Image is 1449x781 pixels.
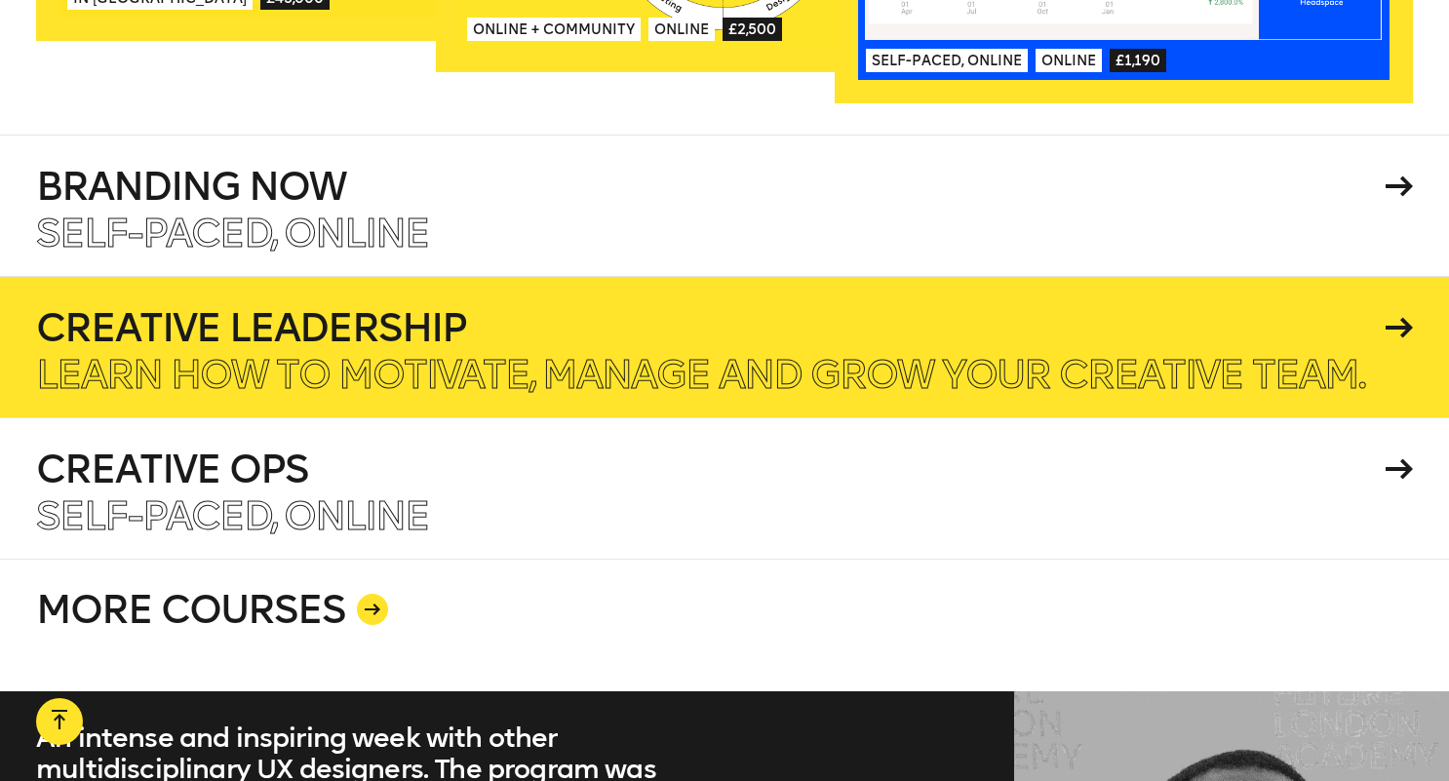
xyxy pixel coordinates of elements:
span: £2,500 [723,18,782,41]
span: Online + Community [467,18,641,41]
span: Self-paced, Online [866,49,1028,72]
span: Online [648,18,715,41]
h4: Branding Now [36,167,1379,206]
p: Learn how to motivate, manage and grow your creative team. [36,355,1364,394]
a: MORE COURSES [36,559,1413,691]
span: Online [1036,49,1102,72]
span: £1,190 [1110,49,1166,72]
h4: Creative Leadership [36,308,1379,347]
span: Self-paced, Online [36,210,429,256]
span: Self-paced, Online [36,492,429,539]
h4: Creative Ops [36,449,1379,488]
